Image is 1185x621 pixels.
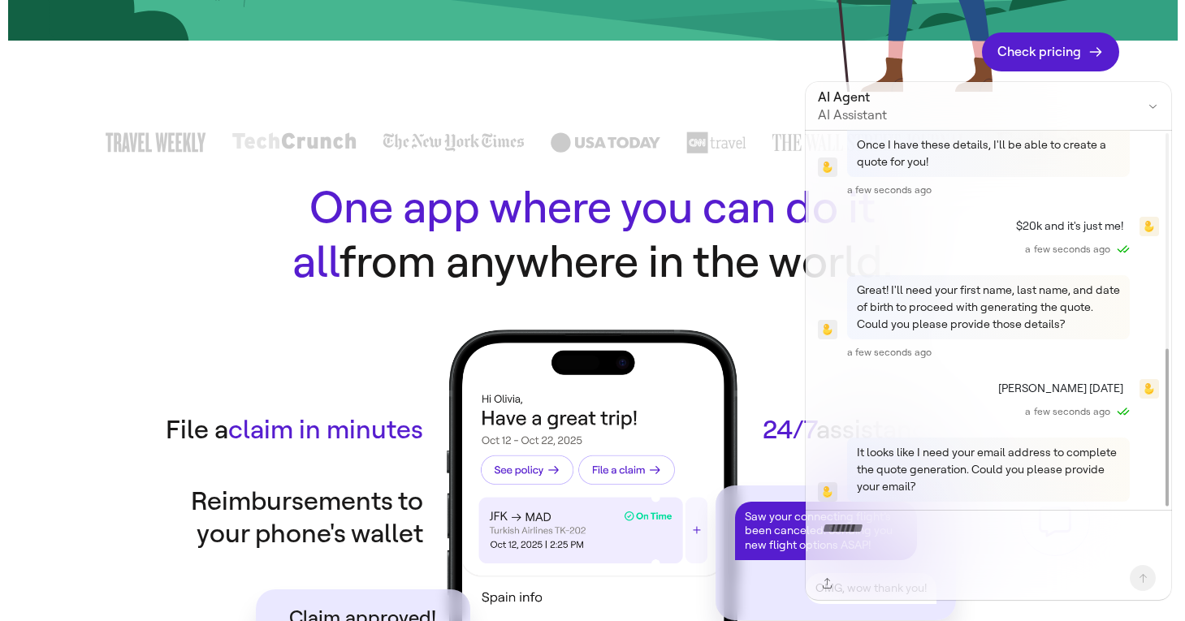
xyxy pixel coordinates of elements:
strong: claim in minutes [228,415,423,445]
strong: 24/7 [763,415,816,445]
div: Reimbursements to your phone's wallet [150,485,423,550]
p: $20k and it's just me! [1016,218,1123,235]
a: Check pricing [982,32,1118,71]
div: assistance [763,414,941,446]
strong: One app where you can do it all [292,182,876,289]
p: [PERSON_NAME] [DATE] [998,380,1123,397]
div: File a [166,414,423,446]
span: a few seconds ago [847,183,932,196]
div: Saw your connecting flight’s been canceled. Sending you new flight options ASAP! [735,502,917,561]
span: a few seconds ago [847,508,932,521]
span: AI Agent [818,88,1121,107]
h2: from anywhere in the world. [268,181,918,291]
span: AI Assistant [818,107,1121,123]
span: a few seconds ago [847,346,932,359]
span: a few seconds ago [1025,405,1110,418]
p: It looks like I need your email address to complete the quote generation. Could you please provid... [857,444,1120,495]
span: a few seconds ago [1025,243,1110,256]
p: Once I have these details, I'll be able to create a quote for you! [857,136,1120,170]
p: Great! I'll need your first name, last name, and date of birth to proceed with generating the quo... [857,282,1120,333]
